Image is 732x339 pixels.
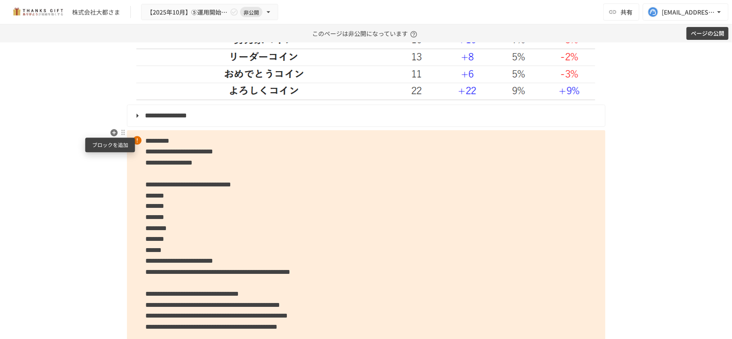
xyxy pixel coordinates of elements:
span: 共有 [621,7,633,17]
button: [EMAIL_ADDRESS][DOMAIN_NAME] [643,3,729,21]
span: 【2025年10月】⑤運用開始後2回目振り返りMTG [147,7,228,18]
button: 【2025年10月】⑤運用開始後2回目振り返りMTG非公開 [141,4,278,21]
p: このページは非公開になっています [312,24,420,42]
div: 株式会社大都さま [72,8,120,17]
button: ページの公開 [687,27,729,40]
span: 非公開 [240,8,262,17]
div: [EMAIL_ADDRESS][DOMAIN_NAME] [662,7,715,18]
button: 共有 [603,3,639,21]
div: ブロックを追加 [85,138,135,152]
img: mMP1OxWUAhQbsRWCurg7vIHe5HqDpP7qZo7fRoNLXQh [10,5,65,19]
